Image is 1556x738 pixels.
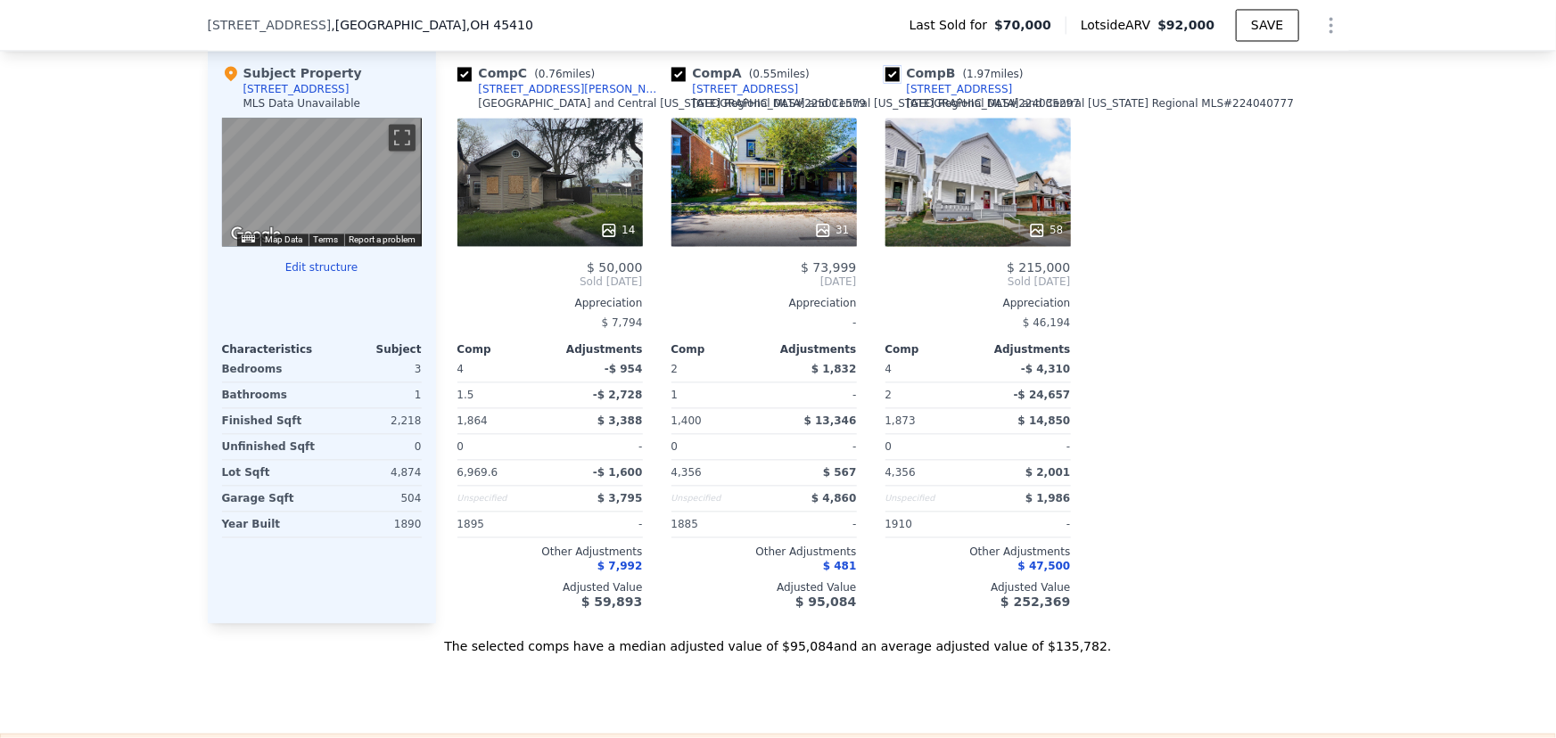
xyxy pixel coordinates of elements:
[457,275,643,289] span: Sold [DATE]
[222,486,318,511] div: Garage Sqft
[671,310,857,335] div: -
[764,342,857,357] div: Adjustments
[457,414,488,427] span: 1,864
[314,234,339,244] a: Terms (opens in new tab)
[550,342,643,357] div: Adjustments
[1157,18,1214,32] span: $92,000
[885,382,975,407] div: 2
[742,68,817,80] span: ( miles)
[457,512,547,537] div: 1895
[1014,389,1071,401] span: -$ 24,657
[322,342,422,357] div: Subject
[885,580,1071,594] div: Adjusted Value
[994,16,1051,34] span: $70,000
[539,68,563,80] span: 0.76
[602,316,643,329] span: $ 7,794
[1025,466,1070,479] span: $ 2,001
[967,68,991,80] span: 1.97
[671,82,799,96] a: [STREET_ADDRESS]
[243,96,361,111] div: MLS Data Unavailable
[671,414,702,427] span: 1,400
[956,68,1031,80] span: ( miles)
[885,296,1071,310] div: Appreciation
[208,16,332,34] span: [STREET_ADDRESS]
[753,68,778,80] span: 0.55
[671,342,764,357] div: Comp
[1000,594,1070,609] span: $ 252,369
[1021,363,1070,375] span: -$ 4,310
[587,260,642,275] span: $ 50,000
[581,594,643,609] span: $ 59,893
[242,234,254,242] button: Keyboard shortcuts
[226,223,285,246] img: Google
[885,342,978,357] div: Comp
[457,363,465,375] span: 4
[243,82,350,96] div: [STREET_ADDRESS]
[885,363,893,375] span: 4
[226,223,285,246] a: Open this area in Google Maps (opens a new window)
[457,296,643,310] div: Appreciation
[1007,260,1070,275] span: $ 215,000
[671,440,679,453] span: 0
[671,64,817,82] div: Comp A
[768,434,857,459] div: -
[1023,316,1070,329] span: $ 46,194
[1081,16,1157,34] span: Lotside ARV
[1313,7,1349,43] button: Show Options
[593,466,642,479] span: -$ 1,600
[466,18,533,32] span: , OH 45410
[671,363,679,375] span: 2
[823,466,857,479] span: $ 567
[457,580,643,594] div: Adjusted Value
[907,82,1013,96] div: [STREET_ADDRESS]
[811,492,856,504] span: $ 4,860
[693,82,799,96] div: [STREET_ADDRESS]
[795,594,857,609] span: $ 95,084
[527,68,602,80] span: ( miles)
[671,512,761,537] div: 1885
[457,82,664,96] a: [STREET_ADDRESS][PERSON_NAME]
[910,16,995,34] span: Last Sold for
[325,434,422,459] div: 0
[671,545,857,559] div: Other Adjustments
[457,64,603,82] div: Comp C
[266,234,303,246] button: Map Data
[554,512,643,537] div: -
[811,363,856,375] span: $ 1,832
[982,512,1071,537] div: -
[671,275,857,289] span: [DATE]
[814,221,849,239] div: 31
[885,440,893,453] span: 0
[885,466,916,479] span: 4,356
[222,460,318,485] div: Lot Sqft
[885,64,1031,82] div: Comp B
[331,16,533,34] span: , [GEOGRAPHIC_DATA]
[222,118,422,246] div: Map
[457,342,550,357] div: Comp
[801,260,856,275] span: $ 73,999
[671,382,761,407] div: 1
[671,466,702,479] span: 4,356
[768,512,857,537] div: -
[593,389,642,401] span: -$ 2,728
[671,296,857,310] div: Appreciation
[457,382,547,407] div: 1.5
[1018,560,1071,572] span: $ 47,500
[222,64,362,82] div: Subject Property
[222,434,318,459] div: Unfinished Sqft
[222,342,322,357] div: Characteristics
[982,434,1071,459] div: -
[885,512,975,537] div: 1910
[823,560,857,572] span: $ 481
[554,434,643,459] div: -
[885,275,1071,289] span: Sold [DATE]
[885,82,1013,96] a: [STREET_ADDRESS]
[457,440,465,453] span: 0
[325,460,422,485] div: 4,874
[885,414,916,427] span: 1,873
[325,512,422,537] div: 1890
[479,82,664,96] div: [STREET_ADDRESS][PERSON_NAME]
[208,623,1349,655] div: The selected comps have a median adjusted value of $95,084 and an average adjusted value of $135,...
[671,580,857,594] div: Adjusted Value
[768,382,857,407] div: -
